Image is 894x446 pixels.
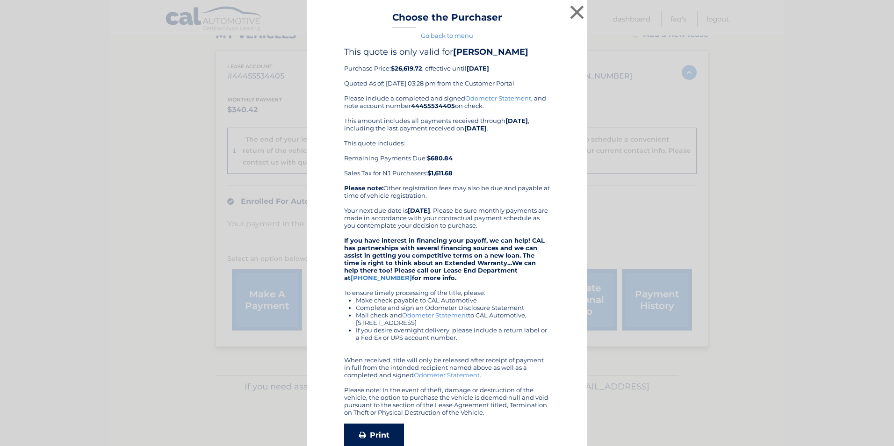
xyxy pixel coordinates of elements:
li: If you desire overnight delivery, please include a return label or a Fed Ex or UPS account number. [356,326,550,341]
li: Mail check and to CAL Automotive, [STREET_ADDRESS] [356,311,550,326]
b: [DATE] [464,124,487,132]
a: Odometer Statement [402,311,468,319]
li: Make check payable to CAL Automotive [356,296,550,304]
a: Odometer Statement [465,94,531,102]
strong: If you have interest in financing your payoff, we can help! CAL has partnerships with several fin... [344,237,545,281]
a: Go back to menu [421,32,473,39]
b: [DATE] [408,207,430,214]
div: Purchase Price: , effective until Quoted As of: [DATE] 03:28 pm from the Customer Portal [344,47,550,94]
a: [PHONE_NUMBER] [351,274,412,281]
b: $680.84 [427,154,453,162]
b: $1,611.68 [427,169,453,177]
a: Odometer Statement [414,371,480,379]
b: [PERSON_NAME] [453,47,528,57]
b: $26,619.72 [391,65,422,72]
h3: Choose the Purchaser [392,12,502,28]
b: [DATE] [505,117,528,124]
b: Please note: [344,184,383,192]
li: Complete and sign an Odometer Disclosure Statement [356,304,550,311]
button: × [568,3,586,22]
div: Please include a completed and signed , and note account number on check. This amount includes al... [344,94,550,416]
div: This quote includes: Remaining Payments Due: Sales Tax for NJ Purchasers: [344,139,550,177]
b: [DATE] [467,65,489,72]
h4: This quote is only valid for [344,47,550,57]
b: 44455534405 [411,102,455,109]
